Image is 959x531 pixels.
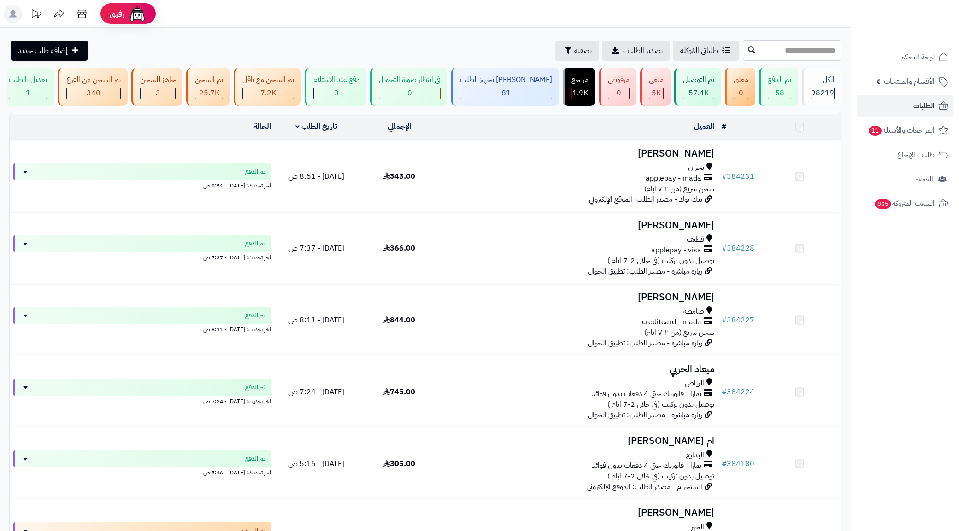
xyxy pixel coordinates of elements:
[313,75,359,85] div: دفع عند الاستلام
[232,68,303,106] a: تم الشحن مع ناقل 7.2K
[184,68,232,106] a: تم الشحن 25.7K
[588,409,702,420] span: زيارة مباشرة - مصدر الطلب: تطبيق الجوال
[13,180,271,190] div: اخر تحديث: [DATE] - 8:51 ص
[607,399,714,410] span: توصيل بدون تركيب (في خلال 2-7 ايام )
[857,168,953,190] a: العملاء
[683,75,714,85] div: تم التوصيل
[739,88,743,99] span: 0
[379,88,440,99] div: 0
[644,327,714,338] span: شحن سريع (من ٢-٧ ايام)
[140,75,176,85] div: جاهز للشحن
[649,88,663,99] div: 5030
[811,88,834,99] span: 98219
[874,199,891,210] span: 805
[379,75,441,85] div: في انتظار صورة التحويل
[607,255,714,266] span: توصيل بدون تركيب (في خلال 2-7 ايام )
[768,88,791,99] div: 58
[242,75,294,85] div: تم الشحن مع ناقل
[587,481,702,492] span: انستجرام - مصدر الطلب: الموقع الإلكتروني
[734,75,748,85] div: معلق
[617,88,621,99] span: 0
[884,75,935,88] span: الأقسام والمنتجات
[722,458,727,469] span: #
[383,243,415,254] span: 366.00
[652,88,661,99] span: 5K
[13,252,271,262] div: اخر تحديث: [DATE] - 7:37 ص
[642,317,701,327] span: creditcard - mada
[592,389,701,399] span: تمارا - فاتورتك حتى 4 دفعات بدون فوائد
[722,121,726,132] a: #
[449,68,561,106] a: [PERSON_NAME] تجهيز الطلب 81
[646,173,701,184] span: applepay - mada
[9,75,47,85] div: تعديل بالطلب
[757,68,800,106] a: تم الدفع 58
[445,148,714,159] h3: [PERSON_NAME]
[555,41,599,61] button: تصفية
[128,5,147,23] img: ai-face.png
[722,171,754,182] a: #384231
[572,88,588,99] div: 1874
[572,88,588,99] span: 1.9K
[685,378,704,389] span: الرياض
[857,119,953,141] a: المراجعات والأسئلة11
[56,68,129,106] a: تم الشحن من الفرع 340
[874,197,935,210] span: السلات المتروكة
[680,45,718,56] span: طلباتي المُوكلة
[66,75,121,85] div: تم الشحن من الفرع
[314,88,359,99] div: 0
[688,88,709,99] span: 57.4K
[722,458,754,469] a: #384180
[245,167,265,176] span: تم الدفع
[649,75,664,85] div: ملغي
[868,124,935,137] span: المراجعات والأسئلة
[501,88,511,99] span: 81
[897,148,935,161] span: طلبات الإرجاع
[13,396,271,405] div: اخر تحديث: [DATE] - 7:24 ص
[9,88,47,99] div: 1
[913,99,935,112] span: الطلبات
[722,243,754,254] a: #384228
[243,88,294,99] div: 7222
[722,243,727,254] span: #
[687,234,704,245] span: قطيف
[694,121,714,132] a: العميل
[722,386,727,397] span: #
[288,458,344,469] span: [DATE] - 5:16 ص
[734,88,748,99] div: 0
[388,121,411,132] a: الإجمالي
[11,41,88,61] a: إضافة طلب جديد
[26,88,30,99] span: 1
[723,68,757,106] a: معلق 0
[288,386,344,397] span: [DATE] - 7:24 ص
[896,19,950,39] img: logo-2.png
[288,315,344,326] span: [DATE] - 8:11 ص
[574,45,592,56] span: تصفية
[383,171,415,182] span: 345.00
[13,467,271,477] div: اخر تحديث: [DATE] - 5:16 ص
[857,144,953,166] a: طلبات الإرجاع
[253,121,271,132] a: الحالة
[245,311,265,320] span: تم الدفع
[857,193,953,215] a: السلات المتروكة805
[195,75,223,85] div: تم الشحن
[383,386,415,397] span: 745.00
[13,324,271,333] div: اخر تحديث: [DATE] - 8:11 ص
[18,45,68,56] span: إضافة طلب جديد
[571,75,588,85] div: مرتجع
[288,171,344,182] span: [DATE] - 8:51 ص
[915,173,933,186] span: العملاء
[460,88,552,99] div: 81
[383,458,415,469] span: 305.00
[24,5,47,25] a: تحديثات المنصة
[722,315,727,326] span: #
[245,454,265,463] span: تم الدفع
[334,88,339,99] span: 0
[608,88,629,99] div: 0
[686,450,704,461] span: البدايع
[857,46,953,68] a: لوحة التحكم
[592,461,701,471] span: تمارا - فاتورتك حتى 4 دفعات بدون فوائد
[260,88,276,99] span: 7.2K
[602,41,670,61] a: تصدير الطلبات
[868,126,882,136] span: 11
[445,364,714,374] h3: ميعاد الحربي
